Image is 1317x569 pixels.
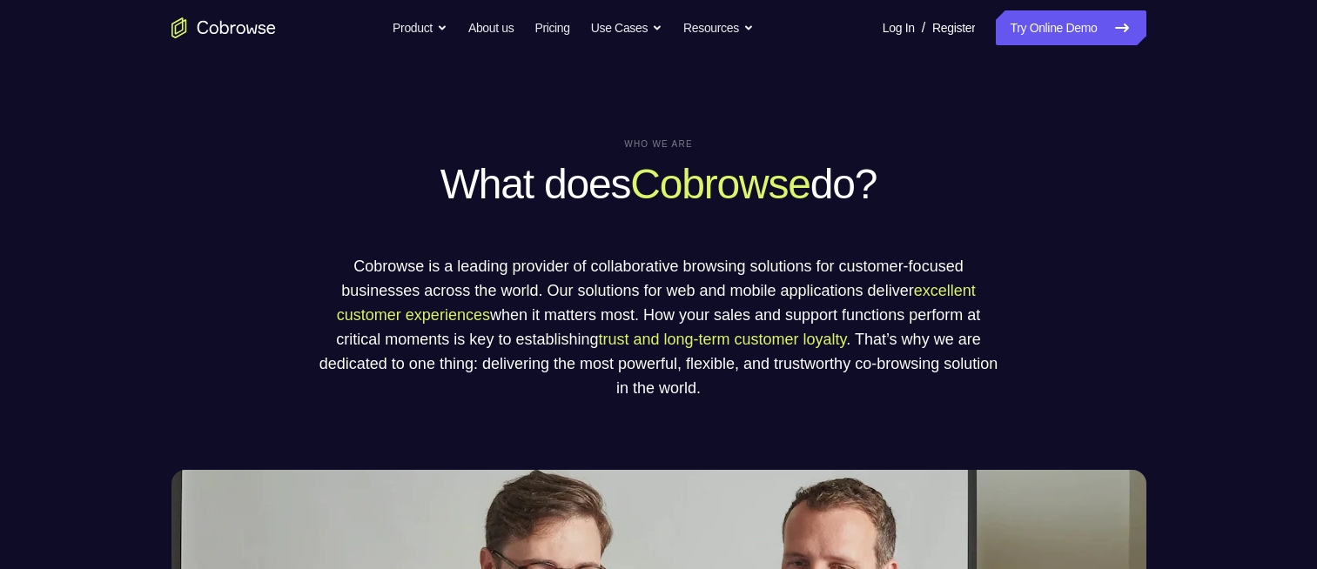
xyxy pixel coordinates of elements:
[319,157,998,212] h1: What does do?
[393,10,447,45] button: Product
[922,17,925,38] span: /
[534,10,569,45] a: Pricing
[319,139,998,150] span: Who we are
[630,161,810,207] span: Cobrowse
[598,331,846,348] span: trust and long-term customer loyalty
[591,10,662,45] button: Use Cases
[996,10,1146,45] a: Try Online Demo
[883,10,915,45] a: Log In
[683,10,754,45] button: Resources
[171,17,276,38] a: Go to the home page
[932,10,975,45] a: Register
[468,10,514,45] a: About us
[319,254,998,400] p: Cobrowse is a leading provider of collaborative browsing solutions for customer-focused businesse...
